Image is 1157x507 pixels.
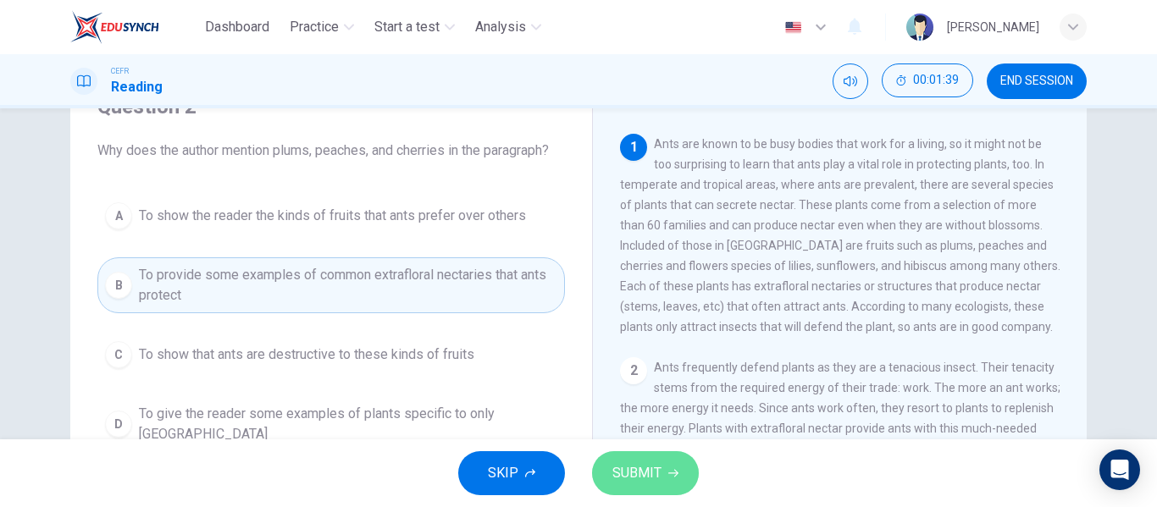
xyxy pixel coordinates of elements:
[374,17,440,37] span: Start a test
[97,396,565,452] button: DTo give the reader some examples of plants specific to only [GEOGRAPHIC_DATA]
[620,361,1060,476] span: Ants frequently defend plants as they are a tenacious insect. Their tenacity stems from the requi...
[620,137,1060,333] span: Ants are known to be busy bodies that work for a living, so it might not be too surprising to lea...
[458,451,565,495] button: SKIP
[97,195,565,237] button: ATo show the reader the kinds of fruits that ants prefer over others
[105,411,132,438] div: D
[620,357,647,384] div: 2
[139,206,526,226] span: To show the reader the kinds of fruits that ants prefer over others
[205,17,269,37] span: Dashboard
[283,12,361,42] button: Practice
[70,10,159,44] img: EduSynch logo
[1099,449,1140,490] div: Open Intercom Messenger
[475,17,526,37] span: Analysis
[906,14,933,41] img: Profile picture
[783,21,804,34] img: en
[97,141,565,161] span: Why does the author mention plums, peaches, and cherries in the paragraph?
[139,344,474,365] span: To show that ants are destructive to these kinds of fruits
[913,74,959,87] span: 00:01:39
[70,10,198,44] a: EduSynch logo
[97,333,565,376] button: CTo show that ants are destructive to these kinds of fruits
[947,17,1039,37] div: [PERSON_NAME]
[105,272,132,299] div: B
[368,12,462,42] button: Start a test
[139,265,557,306] span: To provide some examples of common extrafloral nectaries that ants protect
[987,63,1087,99] button: END SESSION
[139,404,557,444] span: To give the reader some examples of plants specific to only [GEOGRAPHIC_DATA]
[612,461,662,485] span: SUBMIT
[105,341,132,368] div: C
[198,12,276,42] button: Dashboard
[105,202,132,229] div: A
[1000,74,1073,88] span: END SESSION
[592,451,699,495] button: SUBMIT
[111,77,163,97] h1: Reading
[97,257,565,313] button: BTo provide some examples of common extrafloral nectaries that ants protect
[882,63,973,99] div: Hide
[833,63,868,99] div: Mute
[468,12,548,42] button: Analysis
[290,17,339,37] span: Practice
[620,134,647,161] div: 1
[882,63,973,97] button: 00:01:39
[488,461,518,485] span: SKIP
[111,65,129,77] span: CEFR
